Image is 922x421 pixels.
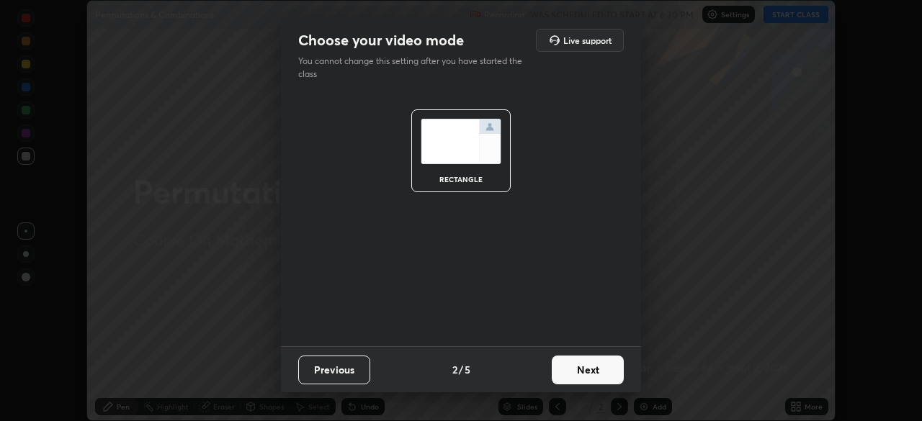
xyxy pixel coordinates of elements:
[421,119,501,164] img: normalScreenIcon.ae25ed63.svg
[452,362,457,377] h4: 2
[432,176,490,183] div: rectangle
[298,356,370,384] button: Previous
[552,356,624,384] button: Next
[298,55,532,81] p: You cannot change this setting after you have started the class
[459,362,463,377] h4: /
[563,36,612,45] h5: Live support
[465,362,470,377] h4: 5
[298,31,464,50] h2: Choose your video mode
